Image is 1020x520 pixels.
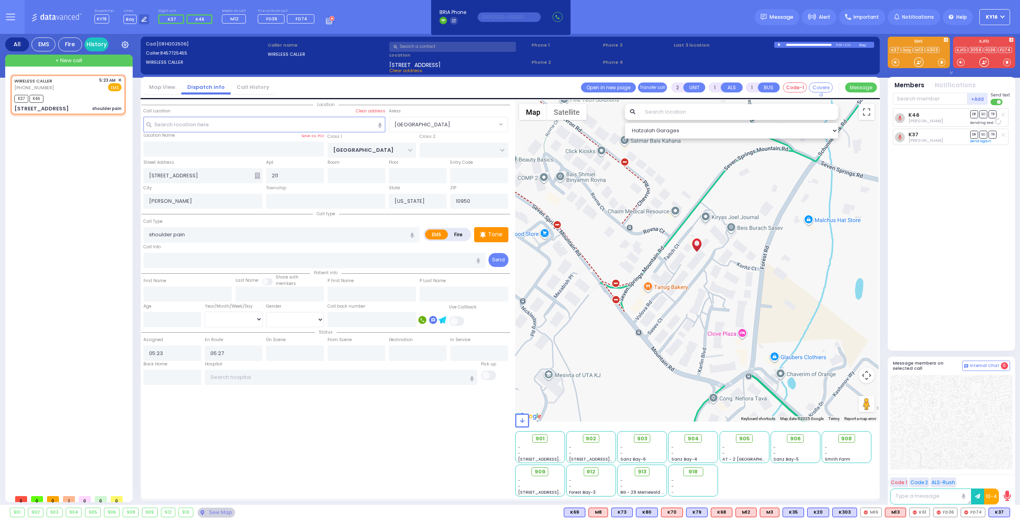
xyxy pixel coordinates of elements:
span: K46 [196,16,204,22]
label: WIRELESS CALLER [146,59,265,66]
span: 905 [739,435,750,443]
img: red-radio-icon.svg [937,510,941,514]
span: - [620,477,623,483]
span: Important [853,14,879,21]
span: SO [979,131,987,138]
div: BLS [807,508,829,517]
label: Township [266,185,286,191]
div: BLS [832,508,857,517]
span: EMS [108,83,122,91]
span: Other building occupants [255,173,260,179]
div: ALS [760,508,779,517]
div: 902 [28,508,43,517]
label: Entry Code [450,159,473,166]
div: See map [198,508,235,518]
label: Medic on call [222,9,249,14]
label: Pick up [481,361,496,367]
label: EMS [888,39,950,45]
label: ZIP [450,185,456,191]
span: 902 [586,435,596,443]
label: Call Type [143,218,163,225]
div: BLS [636,508,658,517]
label: KJFD [953,39,1015,45]
input: Search hospital [205,370,478,385]
span: Patient info [310,270,341,276]
span: 918 [688,468,698,476]
a: Dispatch info [181,83,231,91]
span: 913 [638,468,647,476]
span: Message [769,13,793,21]
div: 908 [123,508,138,517]
label: Age [143,303,151,310]
button: 10-4 [984,489,999,504]
button: Toggle fullscreen view [859,104,875,120]
small: Share with [276,274,298,280]
button: ALS [721,82,743,92]
button: Show satellite imagery [547,104,586,120]
label: Fire [447,230,470,239]
button: Message [845,82,877,92]
span: Sanz Bay-6 [620,456,646,462]
div: Bay [859,42,874,48]
label: Last Name [235,277,258,284]
span: Clear address [389,67,422,74]
button: BUS [758,82,780,92]
span: [STREET_ADDRESS][PERSON_NAME] [569,456,644,462]
span: - [722,444,725,450]
span: Phone 2 [532,59,600,66]
span: 906 [790,435,801,443]
span: K46 [29,95,43,103]
span: - [569,450,571,456]
div: M16 [860,508,882,517]
label: Apt [266,159,273,166]
a: FD74 [998,47,1012,53]
div: Fire [58,37,82,51]
div: K37 [989,508,1010,517]
div: 0:00 [836,40,843,49]
span: TR [989,131,996,138]
span: K37 [14,95,28,103]
span: members [276,281,296,286]
label: Caller name [268,42,387,49]
span: - [773,444,776,450]
label: EMS [425,230,448,239]
span: 901 [535,435,545,443]
label: Gender [266,303,281,310]
div: M3 [760,508,779,517]
div: [STREET_ADDRESS] [14,105,69,113]
span: BRIA Phone [439,9,466,16]
span: 0 [79,496,91,502]
label: Back Home [143,361,167,367]
a: Call History [231,83,275,91]
label: Last 3 location [674,42,774,49]
span: 0 [1001,362,1008,369]
div: K73 [611,508,633,517]
span: 912 [586,468,595,476]
div: K70 [661,508,683,517]
label: Dispatcher [94,9,114,14]
div: ALS [736,508,757,517]
div: 2:11 [844,40,851,49]
div: K35 [783,508,804,517]
a: Send again [970,139,991,143]
label: Call Location [143,108,171,114]
button: Members [894,81,924,90]
span: Internal Chat [970,363,999,369]
span: + New call [55,57,82,65]
label: Cad: [146,41,265,47]
span: Phone 1 [532,42,600,49]
div: / [843,40,844,49]
div: M12 [736,508,757,517]
a: K303 [926,47,940,53]
label: Night unit [158,9,215,14]
button: Send [488,253,508,267]
a: KJFD [955,47,968,53]
span: - [569,444,571,450]
label: Assigned [143,337,163,343]
div: 901 [10,508,24,517]
img: comment-alt.png [964,364,968,368]
span: [STREET_ADDRESS][PERSON_NAME] [518,489,593,495]
button: Code 1 [890,477,908,487]
a: bay [902,47,913,53]
span: - [518,483,520,489]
